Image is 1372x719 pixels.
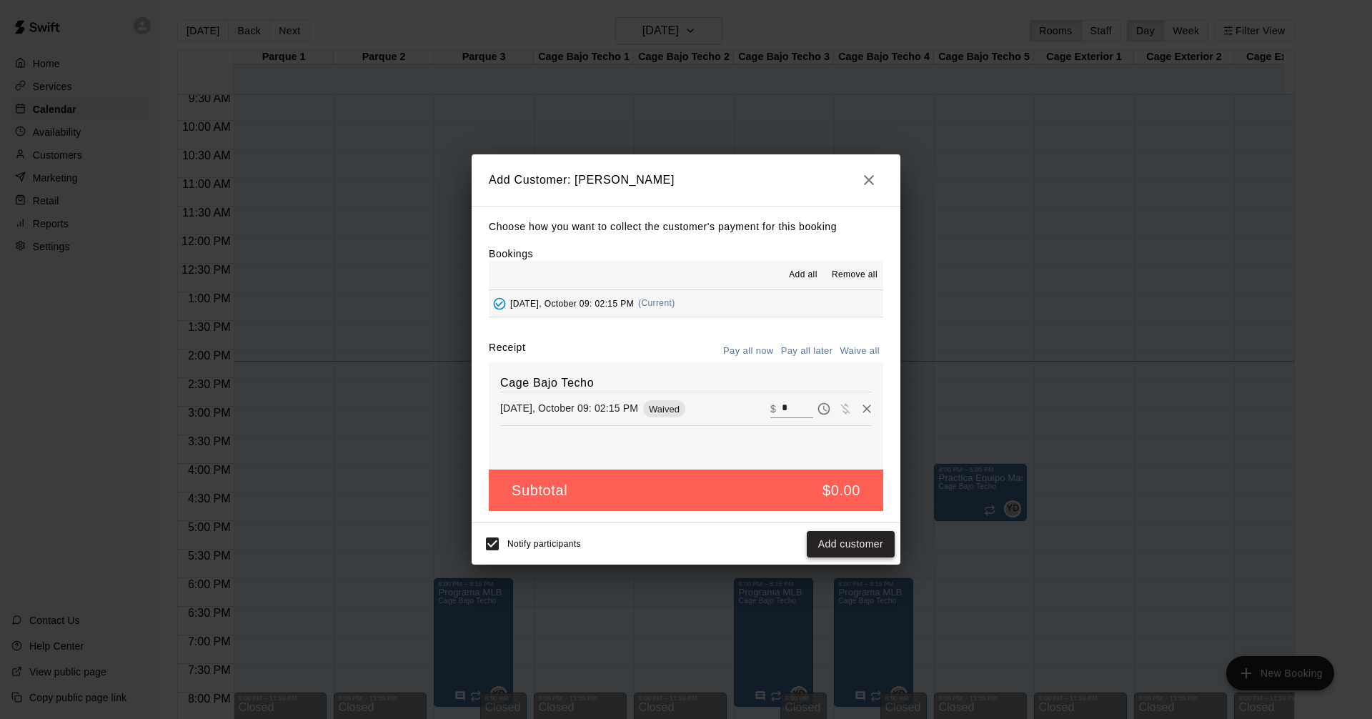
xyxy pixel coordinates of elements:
button: Waive all [836,340,883,362]
p: Choose how you want to collect the customer's payment for this booking [489,218,883,236]
button: Add customer [807,531,895,557]
button: Remove all [826,264,883,287]
span: Waived [643,404,685,415]
h2: Add Customer: [PERSON_NAME] [472,154,900,206]
button: Add all [780,264,826,287]
span: Waive payment [835,402,856,414]
span: Remove all [832,268,878,282]
button: Remove [856,398,878,420]
h5: $0.00 [822,481,860,500]
button: Pay all later [777,340,837,362]
span: [DATE], October 09: 02:15 PM [510,298,634,308]
span: Notify participants [507,540,581,550]
button: Pay all now [720,340,777,362]
span: Add all [789,268,817,282]
h6: Cage Bajo Techo [500,374,872,392]
p: [DATE], October 09: 02:15 PM [500,401,638,415]
p: $ [770,402,776,416]
label: Bookings [489,248,533,259]
button: Added - Collect Payment [489,293,510,314]
span: Pay later [813,402,835,414]
span: (Current) [638,298,675,308]
label: Receipt [489,340,525,362]
h5: Subtotal [512,481,567,500]
button: Added - Collect Payment[DATE], October 09: 02:15 PM(Current) [489,290,883,317]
